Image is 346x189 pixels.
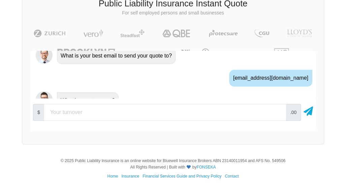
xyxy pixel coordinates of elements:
[158,29,195,37] img: QBE | Public Liability Insurance
[33,104,44,121] span: $
[80,29,106,37] img: Vero | Public Liability Insurance
[36,91,53,108] img: Chatbot | PLI
[44,104,286,121] input: Your turnover
[196,165,216,169] a: FONSEKA
[57,92,119,108] div: What is your turnover?
[118,29,147,37] img: Steadfast | Public Liability Insurance
[107,174,118,179] a: Home
[121,174,139,179] a: Insurance
[252,29,272,37] img: CGU | Public Liability Insurance
[27,10,319,16] p: For self employed persons and small businesses
[36,47,53,64] img: Chatbot | PLI
[286,104,301,121] span: .00
[225,174,239,179] a: Contact
[57,48,176,64] div: What is your best email to send your quote to?
[229,70,312,86] div: [EMAIL_ADDRESS][DOMAIN_NAME]
[206,29,240,37] img: Protecsure | Public Liability Insurance
[283,29,316,37] img: LLOYD's | Public Liability Insurance
[31,29,69,37] img: Zurich | Public Liability Insurance
[143,174,221,179] a: Financial Services Guide and Privacy Policy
